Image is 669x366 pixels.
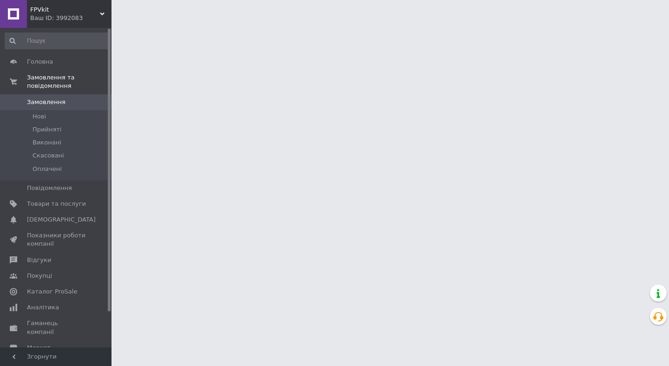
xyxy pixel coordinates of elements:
span: Виконані [33,138,61,147]
span: Оплачені [33,165,62,173]
span: Замовлення та повідомлення [27,73,111,90]
span: Маркет [27,344,51,352]
span: Замовлення [27,98,66,106]
span: Гаманець компанії [27,319,86,336]
span: FPVkit [30,6,100,14]
span: Відгуки [27,256,51,264]
input: Пошук [5,33,110,49]
span: [DEMOGRAPHIC_DATA] [27,216,96,224]
span: Прийняті [33,125,61,134]
span: Скасовані [33,151,64,160]
span: Каталог ProSale [27,288,77,296]
span: Показники роботи компанії [27,231,86,248]
div: Ваш ID: 3992083 [30,14,111,22]
span: Нові [33,112,46,121]
span: Товари та послуги [27,200,86,208]
span: Покупці [27,272,52,280]
span: Повідомлення [27,184,72,192]
span: Аналітика [27,303,59,312]
span: Головна [27,58,53,66]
